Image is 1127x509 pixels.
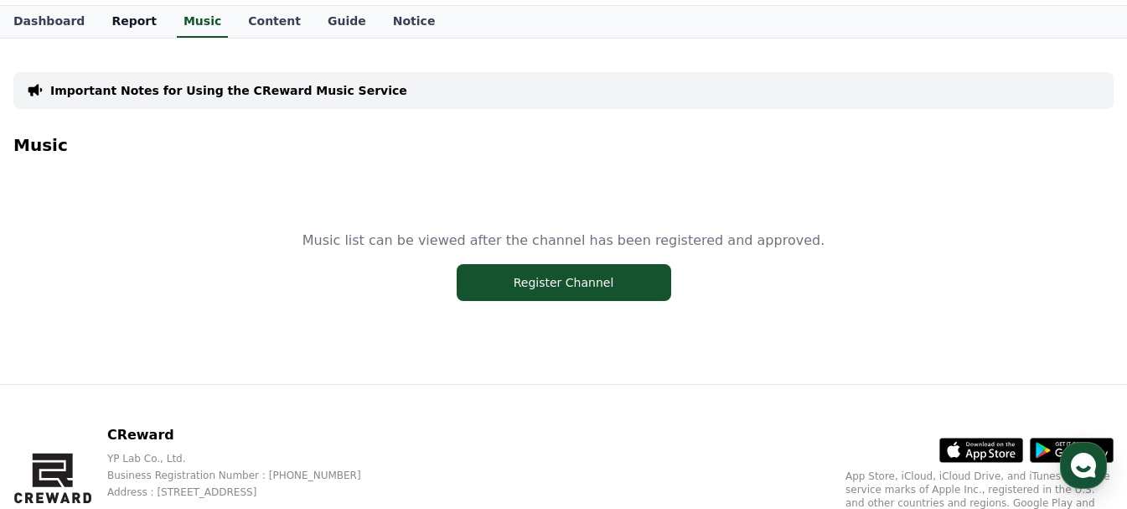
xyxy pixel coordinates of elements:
a: Messages [111,370,216,412]
p: CReward [107,425,388,445]
span: Messages [139,396,189,409]
button: Register Channel [457,264,671,301]
span: Home [43,395,72,408]
p: YP Lab Co., Ltd. [107,452,388,465]
a: Music [177,6,228,38]
p: Business Registration Number : [PHONE_NUMBER] [107,469,388,482]
p: Music list can be viewed after the channel has been registered and approved. [302,231,825,251]
a: Important Notes for Using the CReward Music Service [50,82,407,99]
a: Notice [380,6,449,38]
a: Settings [216,370,322,412]
a: Report [98,6,170,38]
span: Settings [248,395,289,408]
a: Guide [314,6,380,38]
a: Home [5,370,111,412]
a: Content [235,6,314,38]
p: Address : [STREET_ADDRESS] [107,486,388,499]
h4: Music [13,136,1114,154]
